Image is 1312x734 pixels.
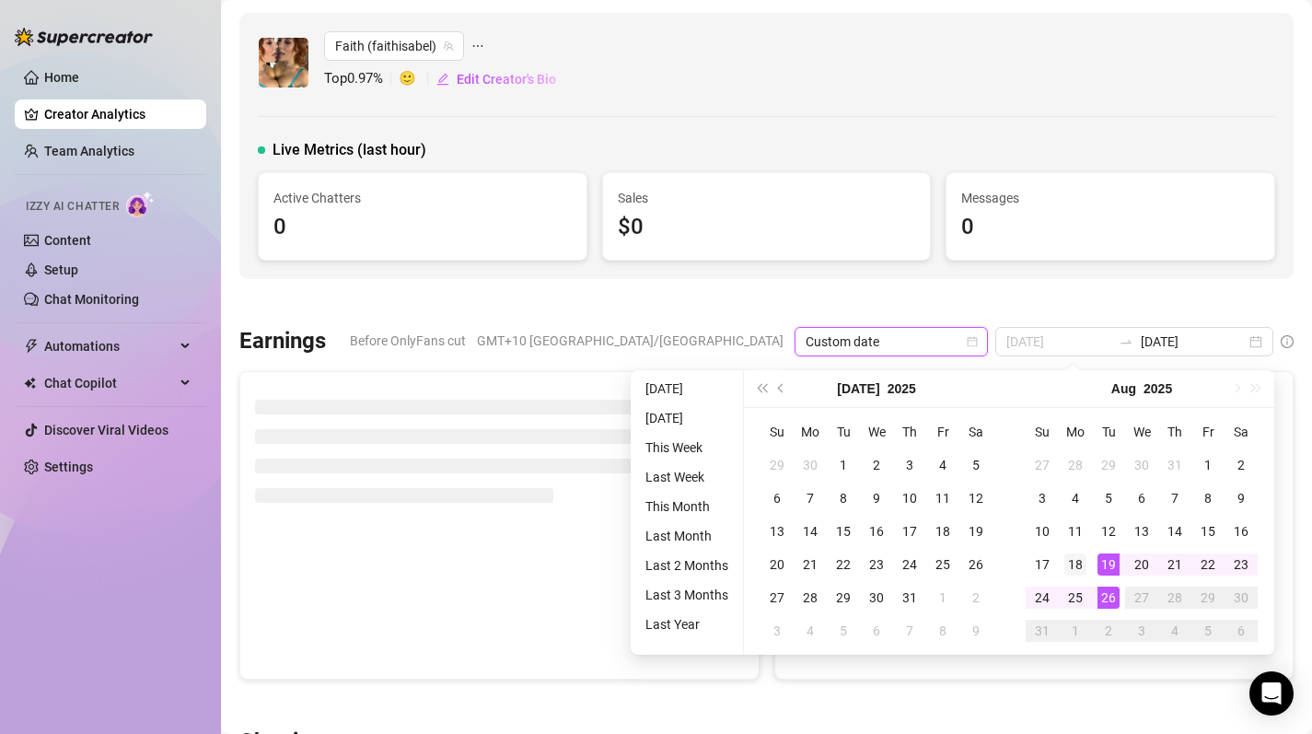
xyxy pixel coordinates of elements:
li: This Month [638,495,736,518]
div: 13 [766,520,788,542]
div: 31 [1031,620,1053,642]
td: 2025-07-27 [760,581,794,614]
div: 28 [799,587,821,609]
span: 🙂 [399,68,435,90]
div: 8 [832,487,854,509]
div: 5 [1197,620,1219,642]
td: 2025-08-11 [1059,515,1092,548]
div: 8 [1197,487,1219,509]
td: 2025-07-11 [926,482,959,515]
div: 14 [799,520,821,542]
span: team [443,41,454,52]
li: [DATE] [638,407,736,429]
td: 2025-08-08 [926,614,959,647]
span: Active Chatters [273,188,572,208]
td: 2025-08-02 [959,581,993,614]
th: Sa [959,415,993,449]
th: Th [893,415,926,449]
li: Last 2 Months [638,554,736,577]
div: 1 [832,454,854,476]
td: 2025-08-13 [1125,515,1158,548]
td: 2025-07-14 [794,515,827,548]
div: 27 [1131,587,1153,609]
div: 4 [799,620,821,642]
div: 7 [899,620,921,642]
td: 2025-07-31 [893,581,926,614]
a: Creator Analytics [44,99,192,129]
div: 5 [965,454,987,476]
span: Sales [618,188,916,208]
th: Mo [1059,415,1092,449]
td: 2025-08-26 [1092,581,1125,614]
div: 3 [1031,487,1053,509]
img: AI Chatter [126,191,155,217]
th: Fr [926,415,959,449]
th: Tu [1092,415,1125,449]
td: 2025-07-12 [959,482,993,515]
span: Top 0.97 % [324,68,399,90]
td: 2025-07-28 [794,581,827,614]
td: 2025-07-26 [959,548,993,581]
td: 2025-08-06 [860,614,893,647]
span: Custom date [806,328,977,355]
button: Choose a month [837,370,879,407]
div: 18 [932,520,954,542]
div: $0 [618,210,916,245]
span: Before OnlyFans cut [350,327,466,355]
td: 2025-08-04 [794,614,827,647]
button: Edit Creator's Bio [435,64,557,94]
div: 0 [961,210,1260,245]
div: 9 [965,620,987,642]
span: to [1119,334,1133,349]
div: 17 [1031,553,1053,576]
span: Edit Creator's Bio [457,72,556,87]
span: Faith (faithisabel) [335,32,453,60]
div: 24 [899,553,921,576]
td: 2025-08-20 [1125,548,1158,581]
img: Faith [259,38,308,87]
li: Last Week [638,466,736,488]
div: 2 [1230,454,1252,476]
div: 15 [832,520,854,542]
span: info-circle [1281,335,1294,348]
div: 30 [1230,587,1252,609]
td: 2025-07-30 [1125,449,1158,482]
td: 2025-08-01 [1191,449,1225,482]
td: 2025-07-30 [860,581,893,614]
td: 2025-08-02 [1225,449,1258,482]
td: 2025-09-02 [1092,614,1125,647]
div: 26 [1097,587,1120,609]
td: 2025-06-30 [794,449,827,482]
div: 1 [1197,454,1219,476]
div: 2 [865,454,888,476]
span: calendar [967,336,978,347]
a: Discover Viral Videos [44,423,168,437]
div: 19 [965,520,987,542]
td: 2025-08-07 [1158,482,1191,515]
div: 1 [1064,620,1086,642]
td: 2025-08-08 [1191,482,1225,515]
td: 2025-08-19 [1092,548,1125,581]
a: Settings [44,460,93,474]
div: 25 [1064,587,1086,609]
td: 2025-07-15 [827,515,860,548]
td: 2025-08-07 [893,614,926,647]
div: 23 [865,553,888,576]
div: 2 [965,587,987,609]
td: 2025-08-24 [1026,581,1059,614]
td: 2025-09-04 [1158,614,1191,647]
div: 7 [799,487,821,509]
td: 2025-08-15 [1191,515,1225,548]
span: edit [436,73,449,86]
td: 2025-07-27 [1026,449,1059,482]
div: 5 [1097,487,1120,509]
span: Chat Copilot [44,368,175,398]
div: 9 [865,487,888,509]
div: 22 [832,553,854,576]
div: 28 [1064,454,1086,476]
div: 16 [865,520,888,542]
th: Th [1158,415,1191,449]
td: 2025-07-10 [893,482,926,515]
td: 2025-08-03 [760,614,794,647]
td: 2025-07-29 [1092,449,1125,482]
